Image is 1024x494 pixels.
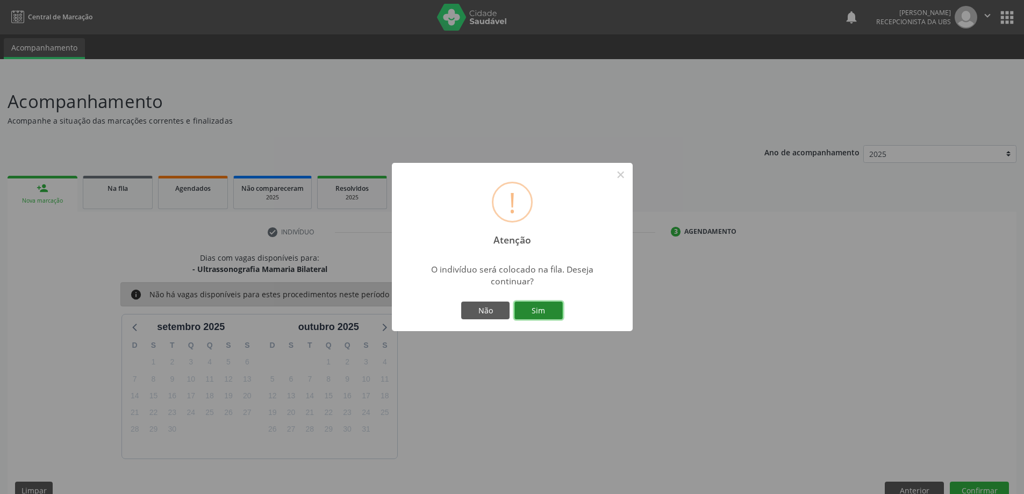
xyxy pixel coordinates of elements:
[514,302,563,320] button: Sim
[461,302,510,320] button: Não
[612,166,630,184] button: Close this dialog
[509,183,516,221] div: !
[484,227,540,246] h2: Atenção
[417,263,607,287] div: O indivíduo será colocado na fila. Deseja continuar?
